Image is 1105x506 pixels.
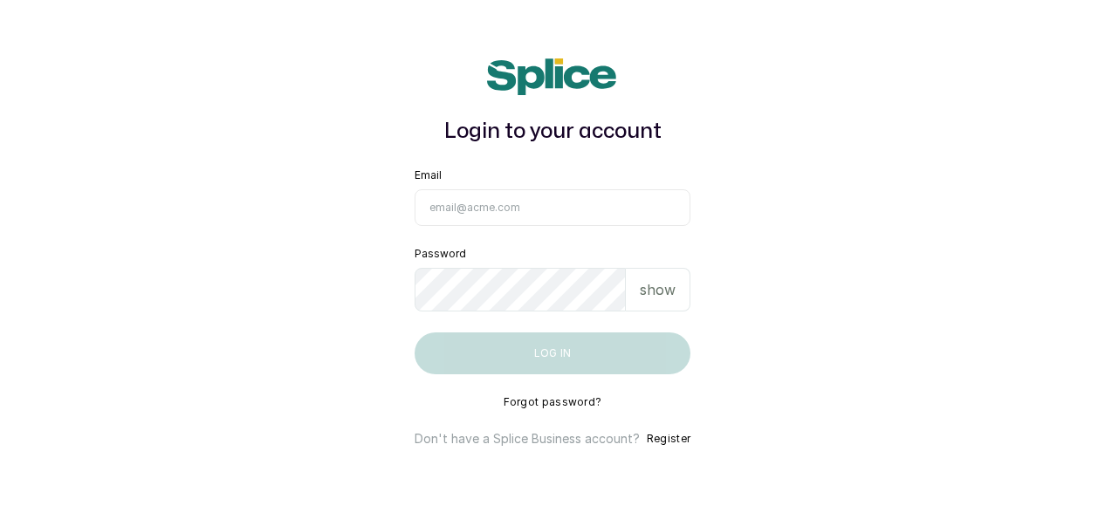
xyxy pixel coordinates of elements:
[640,279,676,300] p: show
[415,430,640,448] p: Don't have a Splice Business account?
[415,247,466,261] label: Password
[415,189,690,226] input: email@acme.com
[504,395,602,409] button: Forgot password?
[415,116,690,147] h1: Login to your account
[647,430,690,448] button: Register
[415,168,442,182] label: Email
[415,332,690,374] button: Log in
